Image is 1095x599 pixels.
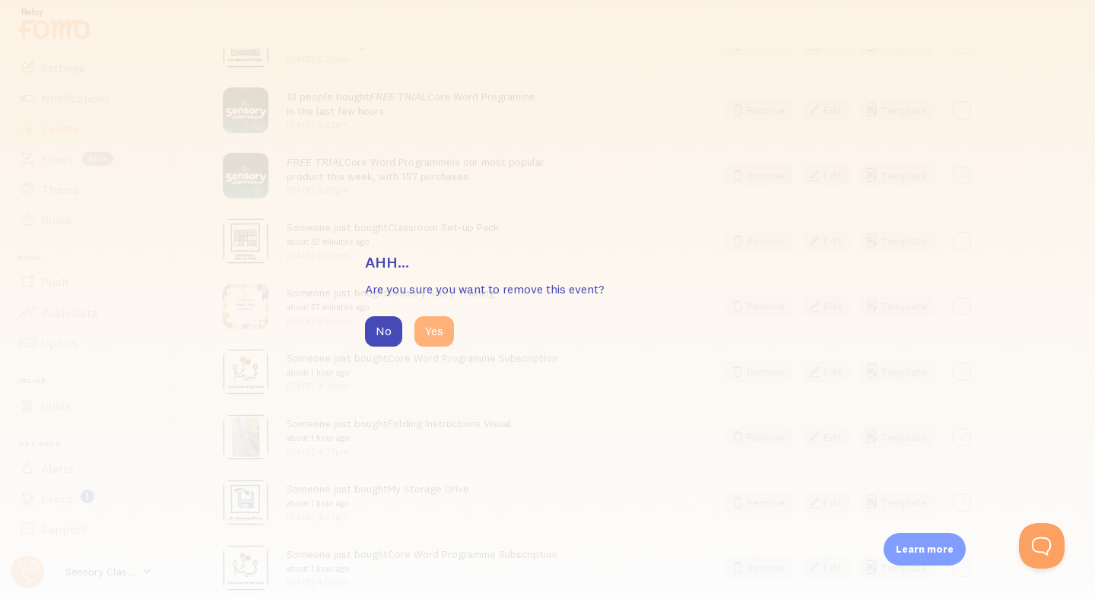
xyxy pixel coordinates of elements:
p: Are you sure you want to remove this event? [365,280,730,298]
h3: Ahh... [365,252,730,272]
div: Learn more [884,533,966,566]
button: Yes [414,316,454,347]
p: Learn more [896,542,954,556]
iframe: Help Scout Beacon - Open [1019,523,1065,569]
button: No [365,316,402,347]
